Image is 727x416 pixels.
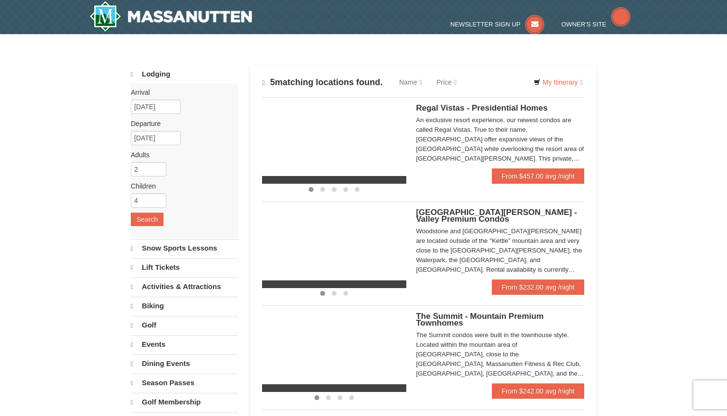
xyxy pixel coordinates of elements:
label: Departure [131,119,231,128]
a: Season Passes [131,374,238,392]
a: Name [392,73,429,92]
a: Golf [131,316,238,334]
label: Children [131,181,231,191]
div: Woodstone and [GEOGRAPHIC_DATA][PERSON_NAME] are located outside of the "Kettle" mountain area an... [416,227,584,275]
a: Lodging [131,65,238,83]
button: Search [131,213,163,226]
a: Owner's Site [562,21,631,28]
a: My Itinerary [527,75,589,89]
img: Massanutten Resort Logo [89,1,252,32]
span: Newsletter Sign Up [451,21,521,28]
a: Lift Tickets [131,258,238,277]
a: From $457.00 avg /night [492,168,584,184]
a: Biking [131,297,238,315]
a: From $242.00 avg /night [492,383,584,399]
a: From $232.00 avg /night [492,279,584,295]
a: Massanutten Resort [89,1,252,32]
span: Owner's Site [562,21,607,28]
label: Arrival [131,88,231,97]
a: Golf Membership [131,393,238,411]
span: The Summit - Mountain Premium Townhomes [416,312,543,328]
a: Newsletter Sign Up [451,21,545,28]
span: [GEOGRAPHIC_DATA][PERSON_NAME] - Valley Premium Condos [416,208,577,224]
a: Dining Events [131,354,238,373]
a: Price [429,73,464,92]
a: Snow Sports Lessons [131,239,238,257]
a: Activities & Attractions [131,277,238,296]
div: An exclusive resort experience, our newest condos are called Regal Vistas. True to their name, [G... [416,115,584,164]
a: Events [131,335,238,353]
div: The Summit condos were built in the townhouse style. Located within the mountain area of [GEOGRAP... [416,330,584,378]
label: Adults [131,150,231,160]
span: Regal Vistas - Presidential Homes [416,103,548,113]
